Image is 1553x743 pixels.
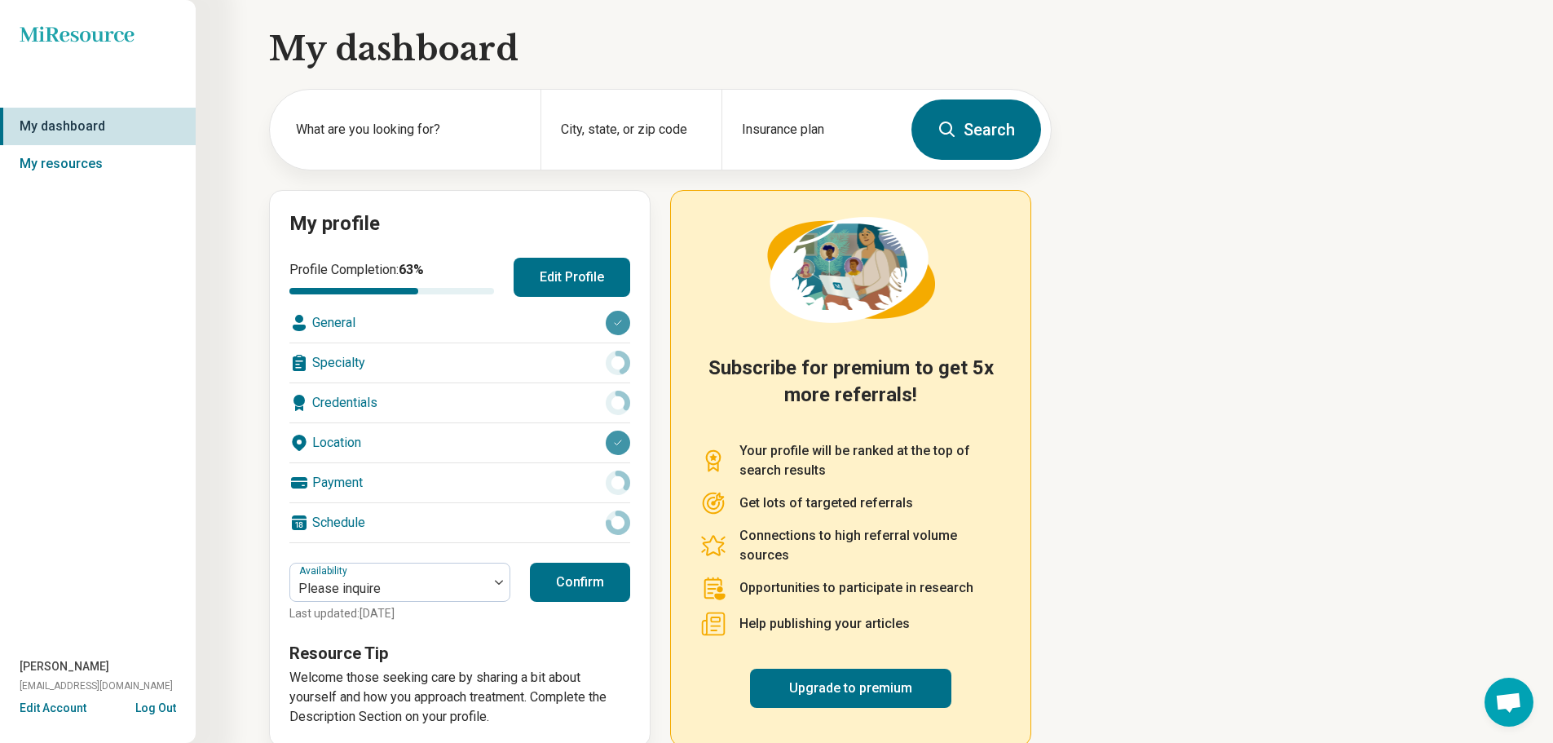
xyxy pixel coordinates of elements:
[299,565,351,577] label: Availability
[289,383,630,422] div: Credentials
[20,700,86,717] button: Edit Account
[514,258,630,297] button: Edit Profile
[739,614,910,634] p: Help publishing your articles
[750,669,951,708] a: Upgrade to premium
[289,423,630,462] div: Location
[20,679,173,693] span: [EMAIL_ADDRESS][DOMAIN_NAME]
[739,493,913,513] p: Get lots of targeted referrals
[269,26,1052,72] h1: My dashboard
[289,343,630,383] div: Specialty
[296,120,521,139] label: What are you looking for?
[289,503,630,542] div: Schedule
[289,303,630,343] div: General
[289,605,510,622] p: Last updated: [DATE]
[289,668,630,727] p: Welcome those seeking care by sharing a bit about yourself and how you approach treatment. Comple...
[700,355,1001,422] h2: Subscribe for premium to get 5x more referrals!
[739,578,973,598] p: Opportunities to participate in research
[911,100,1041,160] button: Search
[135,700,176,713] button: Log Out
[739,526,1001,565] p: Connections to high referral volume sources
[1485,678,1533,727] div: Open chat
[289,642,630,665] h3: Resource Tip
[739,441,1001,480] p: Your profile will be ranked at the top of search results
[530,563,630,602] button: Confirm
[289,463,630,502] div: Payment
[289,260,494,294] div: Profile Completion:
[20,658,109,675] span: [PERSON_NAME]
[289,210,630,238] h2: My profile
[399,262,424,277] span: 63 %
